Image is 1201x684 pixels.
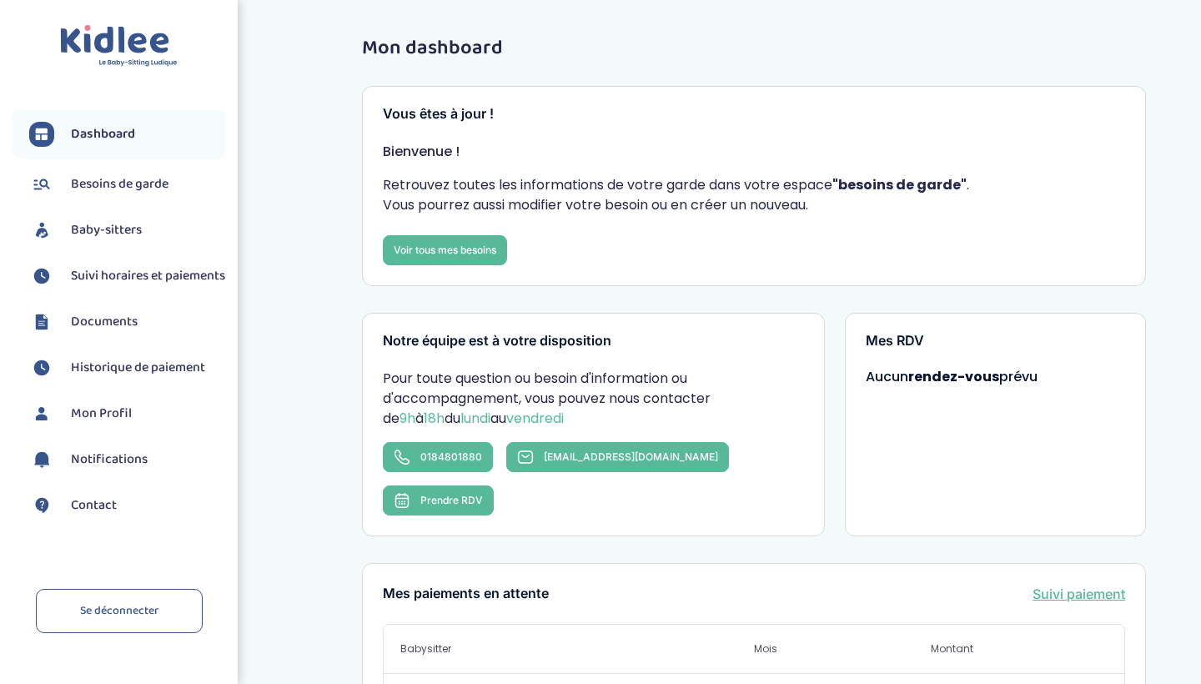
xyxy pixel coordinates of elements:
span: lundi [460,409,490,428]
img: documents.svg [29,309,54,334]
span: Notifications [71,450,148,470]
img: notification.svg [29,447,54,472]
strong: rendez-vous [908,367,999,386]
span: Dashboard [71,124,135,144]
span: vendredi [506,409,564,428]
p: Bienvenue ! [383,142,1125,162]
h3: Vous êtes à jour ! [383,107,1125,122]
p: Retrouvez toutes les informations de votre garde dans votre espace . Vous pourrez aussi modifier ... [383,175,1125,215]
img: profil.svg [29,401,54,426]
span: Historique de paiement [71,358,205,378]
img: suivihoraire.svg [29,355,54,380]
span: Mois [754,641,931,656]
p: Pour toute question ou besoin d'information ou d'accompagnement, vous pouvez nous contacter de à ... [383,369,803,429]
span: Besoins de garde [71,174,168,194]
span: Montant [931,641,1108,656]
strong: "besoins de garde" [832,175,967,194]
span: Contact [71,495,117,516]
a: Notifications [29,447,225,472]
img: suivihoraire.svg [29,264,54,289]
img: dashboard.svg [29,122,54,147]
a: Mon Profil [29,401,225,426]
span: Babysitter [400,641,754,656]
span: Baby-sitters [71,220,142,240]
a: Voir tous mes besoins [383,235,507,265]
span: 18h [424,409,445,428]
a: Suivi paiement [1033,584,1125,604]
img: babysitters.svg [29,218,54,243]
span: Mon Profil [71,404,132,424]
button: Prendre RDV [383,485,494,516]
a: Se déconnecter [36,589,203,633]
span: Prendre RDV [420,494,483,506]
span: [EMAIL_ADDRESS][DOMAIN_NAME] [544,450,718,463]
span: Aucun prévu [866,367,1038,386]
span: Suivi horaires et paiements [71,266,225,286]
img: besoin.svg [29,172,54,197]
span: Documents [71,312,138,332]
a: Besoins de garde [29,172,225,197]
a: Dashboard [29,122,225,147]
a: Baby-sitters [29,218,225,243]
a: Suivi horaires et paiements [29,264,225,289]
img: logo.svg [60,25,178,68]
a: Documents [29,309,225,334]
a: 0184801880 [383,442,493,472]
img: contact.svg [29,493,54,518]
a: Historique de paiement [29,355,225,380]
span: 9h [399,409,415,428]
h3: Notre équipe est à votre disposition [383,334,803,349]
a: [EMAIL_ADDRESS][DOMAIN_NAME] [506,442,729,472]
h1: Mon dashboard [362,38,1146,59]
a: Contact [29,493,225,518]
h3: Mes paiements en attente [383,586,549,601]
span: 0184801880 [420,450,482,463]
h3: Mes RDV [866,334,1126,349]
